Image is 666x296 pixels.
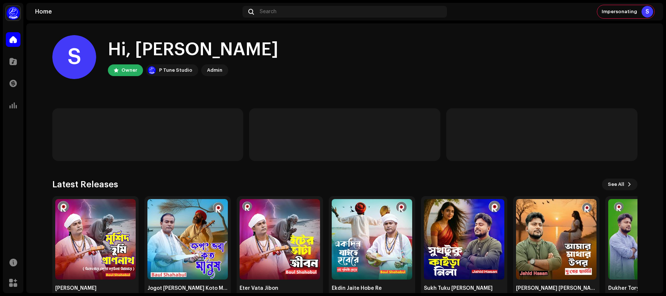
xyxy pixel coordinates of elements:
[52,35,96,79] div: S
[608,177,624,192] span: See All
[424,285,504,291] div: Sukh Tuku [PERSON_NAME]
[147,66,156,75] img: a1dd4b00-069a-4dd5-89ed-38fbdf7e908f
[260,9,276,15] span: Search
[121,66,137,75] div: Owner
[516,285,597,291] div: [PERSON_NAME] [PERSON_NAME]
[6,6,20,20] img: a1dd4b00-069a-4dd5-89ed-38fbdf7e908f
[55,199,136,280] img: 0c279e4c-9384-4b21-9fc6-f2248687c18a
[240,199,320,280] img: 50f5a4c4-6960-42e8-a9d7-01a17c3bf8ea
[332,199,412,280] img: 61e57f4c-aa64-4802-b28a-36dec6ff99a0
[516,199,597,280] img: 10637c30-4e54-4cb0-9ffc-dd7f2ca90954
[52,179,118,190] h3: Latest Releases
[35,9,240,15] div: Home
[602,9,637,15] span: Impersonating
[108,38,278,61] div: Hi, [PERSON_NAME]
[641,6,653,18] div: S
[147,199,228,280] img: 263bdfc1-4af5-4eb5-bbf3-3d823a92607d
[602,179,637,190] button: See All
[147,285,228,291] div: Jogot [PERSON_NAME] Koto Manush
[332,285,412,291] div: Ekdin Jaite Hobe Re
[159,66,192,75] div: P Tune Studio
[240,285,320,291] div: Eter Vata Jibon
[55,285,136,291] div: [PERSON_NAME]
[207,66,222,75] div: Admin
[424,199,504,280] img: e56c1fd5-1678-49c4-8330-cd67d4bd5715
